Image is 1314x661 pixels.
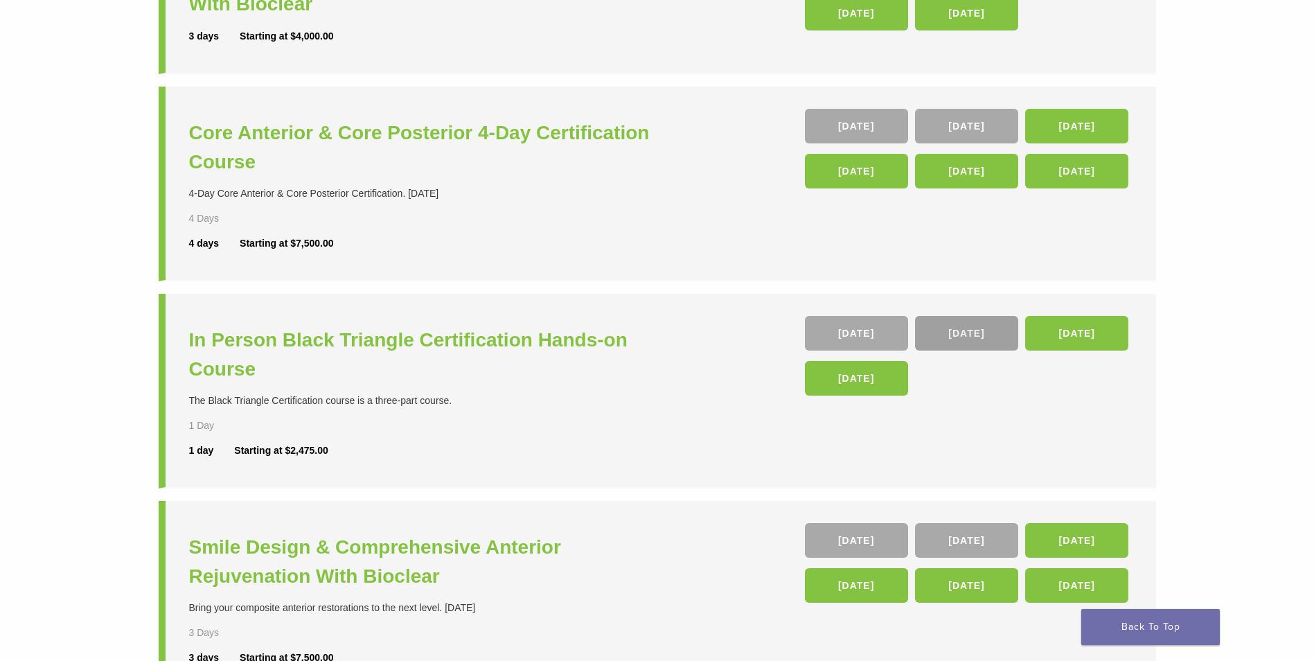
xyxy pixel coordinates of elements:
[240,236,333,251] div: Starting at $7,500.00
[915,109,1018,143] a: [DATE]
[189,443,235,458] div: 1 day
[189,394,661,408] div: The Black Triangle Certification course is a three-part course.
[1025,523,1128,558] a: [DATE]
[915,316,1018,351] a: [DATE]
[805,109,908,143] a: [DATE]
[805,568,908,603] a: [DATE]
[1025,568,1128,603] a: [DATE]
[805,361,908,396] a: [DATE]
[805,316,1133,403] div: , , ,
[1025,109,1128,143] a: [DATE]
[189,236,240,251] div: 4 days
[805,523,908,558] a: [DATE]
[915,523,1018,558] a: [DATE]
[805,316,908,351] a: [DATE]
[1025,316,1128,351] a: [DATE]
[1025,154,1128,188] a: [DATE]
[189,626,260,640] div: 3 Days
[189,211,260,226] div: 4 Days
[189,186,661,201] div: 4-Day Core Anterior & Core Posterior Certification. [DATE]
[189,29,240,44] div: 3 days
[189,118,661,177] a: Core Anterior & Core Posterior 4-Day Certification Course
[805,154,908,188] a: [DATE]
[240,29,333,44] div: Starting at $4,000.00
[189,326,661,384] a: In Person Black Triangle Certification Hands-on Course
[234,443,328,458] div: Starting at $2,475.00
[915,568,1018,603] a: [DATE]
[189,533,661,591] a: Smile Design & Comprehensive Anterior Rejuvenation With Bioclear
[1081,609,1220,645] a: Back To Top
[189,418,260,433] div: 1 Day
[915,154,1018,188] a: [DATE]
[189,601,661,615] div: Bring your composite anterior restorations to the next level. [DATE]
[805,109,1133,195] div: , , , , ,
[805,523,1133,610] div: , , , , ,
